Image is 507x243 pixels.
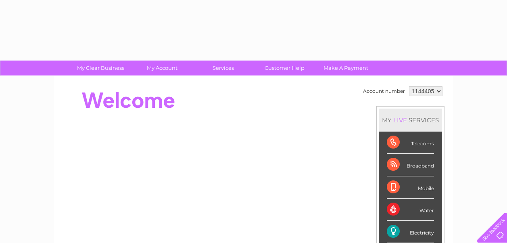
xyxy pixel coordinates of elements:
div: Broadband [387,154,434,176]
div: Water [387,199,434,221]
td: Account number [361,84,407,98]
a: Services [190,61,257,75]
a: Customer Help [251,61,318,75]
div: LIVE [392,116,409,124]
a: Make A Payment [313,61,379,75]
div: Telecoms [387,132,434,154]
div: Electricity [387,221,434,243]
a: My Clear Business [67,61,134,75]
div: Mobile [387,176,434,199]
a: My Account [129,61,195,75]
div: MY SERVICES [379,109,442,132]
